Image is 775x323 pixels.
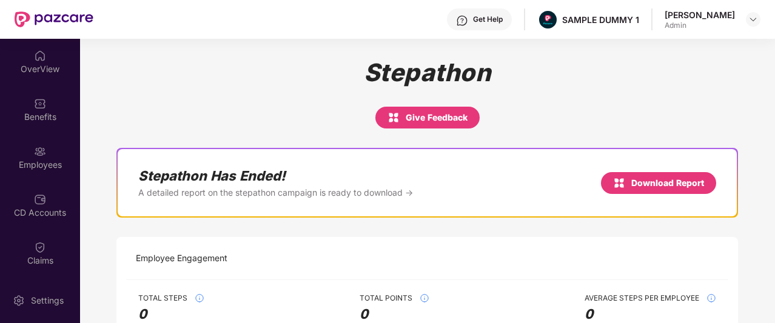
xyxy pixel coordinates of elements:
img: svg+xml;base64,PHN2ZyBpZD0iQmVuZWZpdHMiIHhtbG5zPSJodHRwOi8vd3d3LnczLm9yZy8yMDAwL3N2ZyIgd2lkdGg9Ij... [34,98,46,110]
span: 0 [360,306,429,323]
img: svg+xml;base64,PHN2ZyBpZD0iRHJvcGRvd24tMzJ4MzIiIHhtbG5zPSJodHRwOi8vd3d3LnczLm9yZy8yMDAwL3N2ZyIgd2... [748,15,758,24]
div: Get Help [473,15,503,24]
img: svg+xml;base64,PHN2ZyB3aWR0aD0iMTYiIGhlaWdodD0iMTYiIHZpZXdCb3g9IjAgMCAxNiAxNiIgZmlsbD0ibm9uZSIgeG... [613,176,625,190]
strong: A detailed report on the stepathon campaign is ready to download → [138,187,413,198]
h2: Stepathon [364,58,491,87]
div: Give Feedback [387,110,468,125]
img: svg+xml;base64,PHN2ZyBpZD0iSG9tZSIgeG1sbnM9Imh0dHA6Ly93d3cudzMub3JnLzIwMDAvc3ZnIiB3aWR0aD0iMjAiIG... [34,50,46,62]
img: Pazcare_Alternative_logo-01-01.png [539,11,557,28]
div: SAMPLE DUMMY 1 [562,14,639,25]
div: Download Report [613,176,704,190]
img: svg+xml;base64,PHN2ZyBpZD0iSW5mb18tXzMyeDMyIiBkYXRhLW5hbWU9IkluZm8gLSAzMngzMiIgeG1sbnM9Imh0dHA6Ly... [420,293,429,303]
img: svg+xml;base64,PHN2ZyBpZD0iRW1wbG95ZWVzIiB4bWxucz0iaHR0cDovL3d3dy53My5vcmcvMjAwMC9zdmciIHdpZHRoPS... [34,145,46,158]
strong: Stepathon Has Ended! [138,167,413,184]
img: svg+xml;base64,PHN2ZyB3aWR0aD0iMTYiIGhlaWdodD0iMTYiIHZpZXdCb3g9IjAgMCAxNiAxNiIgZmlsbD0ibm9uZSIgeG... [387,110,400,125]
div: [PERSON_NAME] [665,9,735,21]
span: Average Steps Per Employee [585,293,699,303]
img: svg+xml;base64,PHN2ZyBpZD0iSW5mb18tXzMyeDMyIiBkYXRhLW5hbWU9IkluZm8gLSAzMngzMiIgeG1sbnM9Imh0dHA6Ly... [195,293,204,303]
img: svg+xml;base64,PHN2ZyBpZD0iSW5mb18tXzMyeDMyIiBkYXRhLW5hbWU9IkluZm8gLSAzMngzMiIgeG1sbnM9Imh0dHA6Ly... [706,293,716,303]
span: Total Points [360,293,412,303]
span: 0 [138,306,204,323]
img: svg+xml;base64,PHN2ZyBpZD0iSGVscC0zMngzMiIgeG1sbnM9Imh0dHA6Ly93d3cudzMub3JnLzIwMDAvc3ZnIiB3aWR0aD... [456,15,468,27]
img: svg+xml;base64,PHN2ZyBpZD0iU2V0dGluZy0yMHgyMCIgeG1sbnM9Imh0dHA6Ly93d3cudzMub3JnLzIwMDAvc3ZnIiB3aW... [13,295,25,307]
img: New Pazcare Logo [15,12,93,27]
span: Total Steps [138,293,187,303]
span: 0 [585,306,716,323]
div: Admin [665,21,735,30]
img: svg+xml;base64,PHN2ZyBpZD0iQ2xhaW0iIHhtbG5zPSJodHRwOi8vd3d3LnczLm9yZy8yMDAwL3N2ZyIgd2lkdGg9IjIwIi... [34,241,46,253]
div: Settings [27,295,67,307]
img: svg+xml;base64,PHN2ZyBpZD0iQ0RfQWNjb3VudHMiIGRhdGEtbmFtZT0iQ0QgQWNjb3VudHMiIHhtbG5zPSJodHRwOi8vd3... [34,193,46,205]
span: Employee Engagement [136,251,227,265]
